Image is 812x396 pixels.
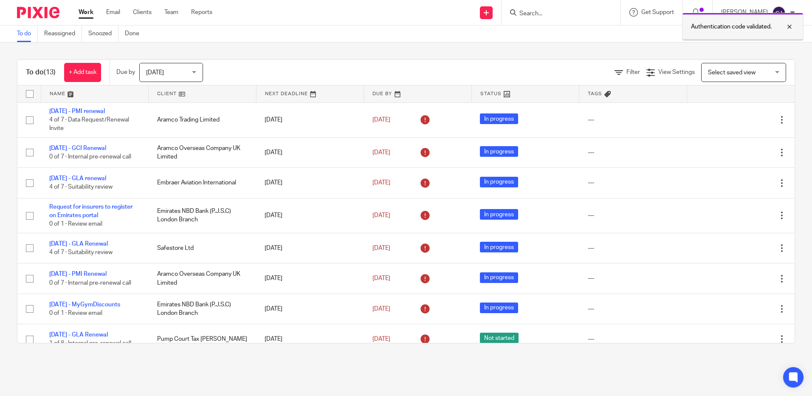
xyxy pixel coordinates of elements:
span: In progress [480,242,518,252]
a: + Add task [64,63,101,82]
a: Clients [133,8,152,17]
span: Select saved view [708,70,756,76]
td: Safestore Ltd [149,233,257,263]
p: Due by [116,68,135,76]
span: [DATE] [372,245,390,251]
span: 4 of 7 · Suitability review [49,249,113,255]
div: --- [588,211,679,220]
td: [DATE] [256,102,364,137]
div: --- [588,274,679,283]
span: In progress [480,272,518,283]
a: [DATE] - PMI renewal [49,108,105,114]
td: Embraer Aviation International [149,168,257,198]
a: [DATE] - PMI Renewal [49,271,107,277]
p: Authentication code validated. [691,23,772,31]
a: Done [125,25,146,42]
img: svg%3E [772,6,786,20]
span: 0 of 7 · Internal pre-renewal call [49,280,131,286]
a: Reassigned [44,25,82,42]
td: [DATE] [256,263,364,294]
div: --- [588,305,679,313]
td: [DATE] [256,198,364,233]
div: --- [588,335,679,343]
a: Team [164,8,178,17]
span: Tags [588,91,602,96]
td: Emirates NBD Bank (P.J.S.C) London Branch [149,294,257,324]
span: In progress [480,303,518,313]
a: [DATE] - GLA Renewal [49,332,108,338]
span: 4 of 7 · Suitability review [49,184,113,190]
td: [DATE] [256,137,364,167]
td: [DATE] [256,168,364,198]
td: [DATE] [256,294,364,324]
span: [DATE] [372,306,390,312]
a: [DATE] - GLA renewal [49,175,106,181]
span: Not started [480,333,519,343]
span: View Settings [658,69,695,75]
span: [DATE] [146,70,164,76]
a: [DATE] - MyGymDiscounts [49,302,120,308]
a: Work [79,8,93,17]
div: --- [588,244,679,252]
a: To do [17,25,38,42]
div: --- [588,116,679,124]
span: 0 of 1 · Review email [49,310,102,316]
span: In progress [480,113,518,124]
span: In progress [480,146,518,157]
span: [DATE] [372,150,390,156]
span: [DATE] [372,180,390,186]
td: Aramco Overseas Company UK Limited [149,137,257,167]
span: [DATE] [372,117,390,123]
td: Pump Court Tax [PERSON_NAME] [149,324,257,354]
a: Reports [191,8,212,17]
td: Aramco Trading Limited [149,102,257,137]
span: [DATE] [372,336,390,342]
a: Snoozed [88,25,118,42]
span: [DATE] [372,212,390,218]
span: [DATE] [372,275,390,281]
span: In progress [480,209,518,220]
span: 0 of 7 · Internal pre-renewal call [49,154,131,160]
a: [DATE] - GLA Renewal [49,241,108,247]
td: [DATE] [256,324,364,354]
img: Pixie [17,7,59,18]
span: 4 of 7 · Data Request/Renewal Invite [49,117,129,132]
td: Aramco Overseas Company UK Limited [149,263,257,294]
span: Filter [626,69,640,75]
td: Emirates NBD Bank (P.J.S.C) London Branch [149,198,257,233]
a: Email [106,8,120,17]
span: 0 of 1 · Review email [49,221,102,227]
div: --- [588,148,679,157]
a: Request for insurers to register on Emirates portal [49,204,133,218]
td: [DATE] [256,233,364,263]
h1: To do [26,68,56,77]
span: In progress [480,177,518,187]
a: [DATE] - GCI Renewal [49,145,106,151]
span: 1 of 8 · Internal pre-renewal call [49,341,131,347]
div: --- [588,178,679,187]
span: (13) [44,69,56,76]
